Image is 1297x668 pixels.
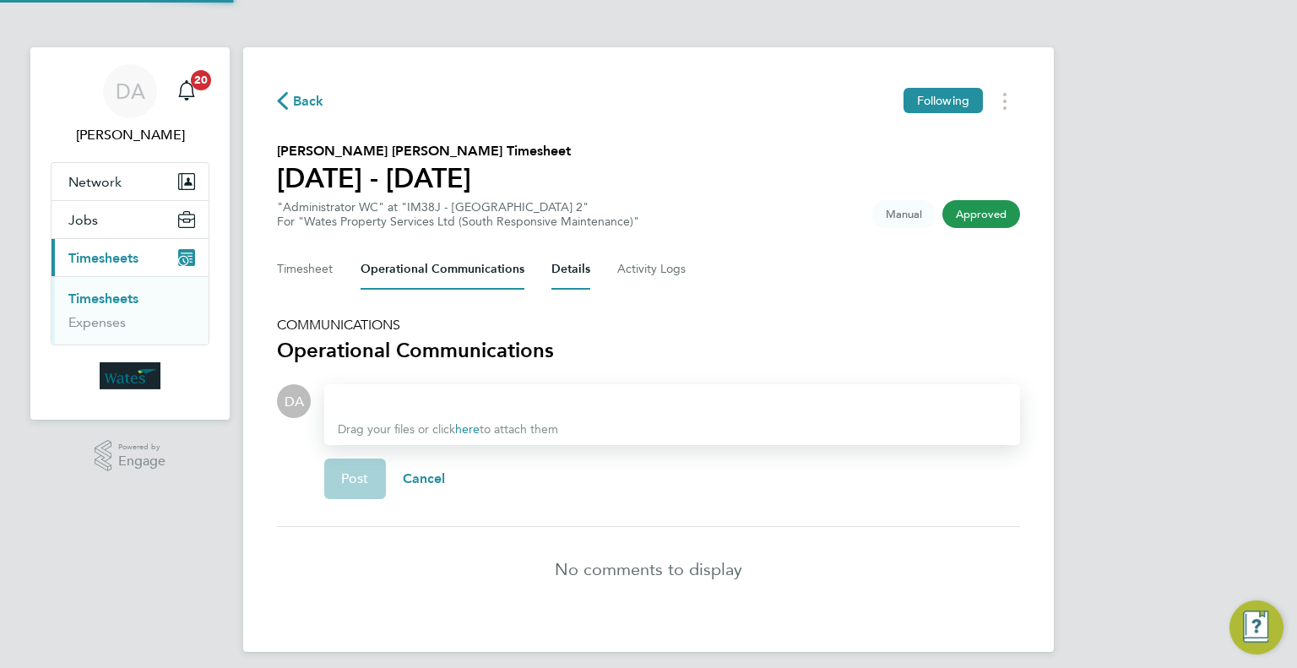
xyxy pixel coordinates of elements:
a: Timesheets [68,291,138,307]
span: This timesheet was manually created. [872,200,936,228]
div: Timesheets [52,276,209,345]
button: Timesheets Menu [990,88,1020,114]
h1: [DATE] - [DATE] [277,161,571,195]
button: Engage Resource Center [1229,600,1283,654]
span: Powered by [118,440,166,454]
span: Back [293,91,324,111]
button: Back [277,90,324,111]
span: Following [917,93,969,108]
a: Go to home page [51,362,209,389]
a: DA[PERSON_NAME] [51,64,209,145]
span: Engage [118,454,166,469]
p: No comments to display [555,557,742,581]
span: Drag your files or click to attach them [338,422,558,437]
h5: COMMUNICATIONS [277,317,1020,334]
span: Dimitar Aleksiev [51,125,209,145]
button: Timesheet [277,249,334,290]
button: Operational Communications [361,249,524,290]
span: DA [285,392,304,410]
nav: Main navigation [30,47,230,420]
button: Timesheets [52,239,209,276]
button: Jobs [52,201,209,238]
img: wates-logo-retina.png [100,362,160,389]
button: Following [904,88,983,113]
div: "Administrator WC" at "IM38J - [GEOGRAPHIC_DATA] 2" [277,200,639,229]
h2: [PERSON_NAME] [PERSON_NAME] Timesheet [277,141,571,161]
div: For "Wates Property Services Ltd (South Responsive Maintenance)" [277,215,639,229]
span: This timesheet has been approved. [942,200,1020,228]
button: Details [551,249,590,290]
span: Timesheets [68,250,138,266]
a: here [455,422,480,437]
a: 20 [170,64,204,118]
a: Expenses [68,314,126,330]
button: Network [52,163,209,200]
button: Activity Logs [617,249,688,290]
div: Dimitar Aleksiev [277,384,311,418]
span: Jobs [68,212,98,228]
h3: Operational Communications [277,337,1020,364]
span: 20 [191,70,211,90]
span: Network [68,174,122,190]
a: Powered byEngage [95,440,166,472]
span: Cancel [403,470,446,486]
button: Cancel [386,459,463,499]
span: DA [116,80,145,102]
